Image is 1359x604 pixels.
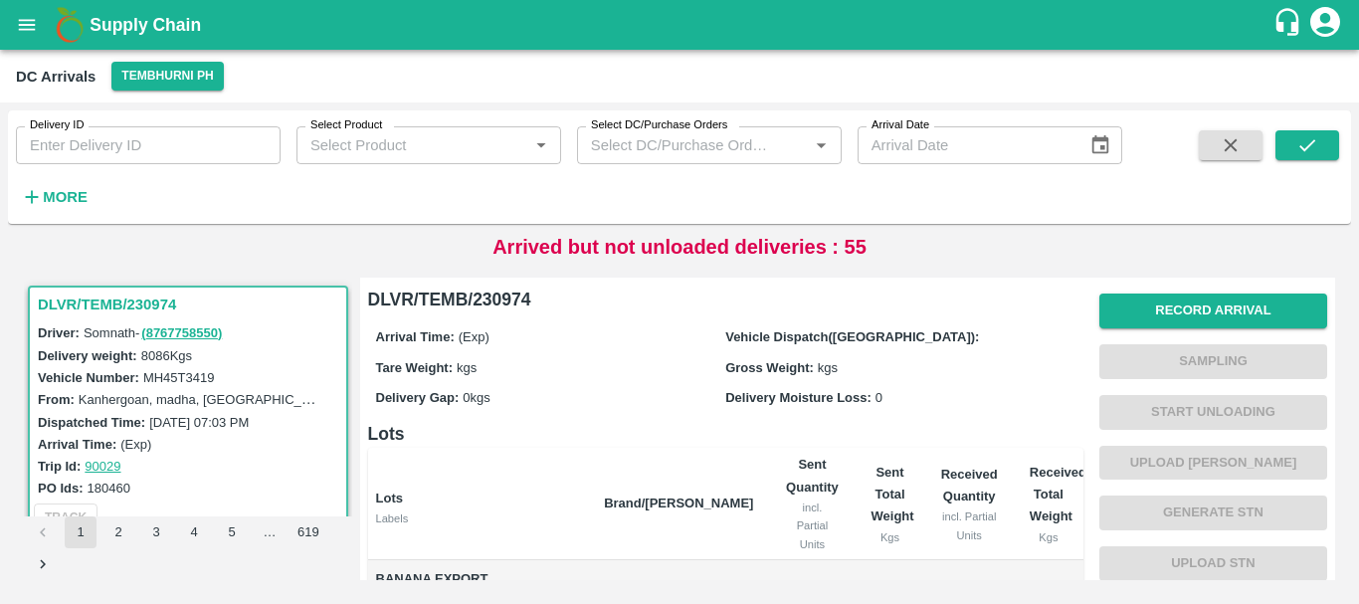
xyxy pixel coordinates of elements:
label: Delivery weight: [38,348,137,363]
button: Go to page 619 [291,516,325,548]
button: Open [808,132,834,158]
label: Select Product [310,117,382,133]
a: 90029 [85,459,120,474]
button: Select DC [111,62,223,91]
label: MH45T3419 [143,370,215,385]
label: 8086 Kgs [141,348,192,363]
button: Open [528,132,554,158]
label: Select DC/Purchase Orders [591,117,727,133]
b: Lots [376,491,403,505]
label: From: [38,392,75,407]
button: Go to page 4 [178,516,210,548]
span: Somnath - [84,325,224,340]
span: (Exp) [459,329,489,344]
b: Supply Chain [90,15,201,35]
h6: Lots [368,420,1083,448]
strong: More [43,189,88,205]
span: kgs [818,360,838,375]
b: Brand/[PERSON_NAME] [604,496,753,510]
label: [DATE] 07:03 PM [149,415,249,430]
p: Arrived but not unloaded deliveries : 55 [492,232,867,262]
button: Go to page 2 [102,516,134,548]
span: Banana Export [376,568,589,591]
a: (8767758550) [141,325,222,340]
button: Go to page 3 [140,516,172,548]
img: logo [50,5,90,45]
label: Dispatched Time: [38,415,145,430]
label: PO Ids: [38,481,84,496]
div: Labels [376,509,589,527]
label: Delivery ID [30,117,84,133]
button: page 1 [65,516,97,548]
label: Arrival Date [872,117,929,133]
input: Arrival Date [858,126,1074,164]
label: Tare Weight: [376,360,454,375]
span: 0 kgs [463,390,489,405]
div: customer-support [1272,7,1307,43]
label: Arrival Time: [376,329,455,344]
input: Select Product [302,132,522,158]
label: Trip Id: [38,459,81,474]
span: 0 [875,390,882,405]
div: Kgs [1030,528,1068,546]
b: Received Total Weight [1030,465,1086,524]
b: Sent Quantity [786,457,839,494]
h6: DLVR/TEMB/230974 [368,286,1083,313]
label: Delivery Gap: [376,390,460,405]
div: Kgs [872,528,909,546]
div: DC Arrivals [16,64,96,90]
b: Sent Total Weight [872,465,914,524]
button: More [16,180,93,214]
label: Driver: [38,325,80,340]
button: Go to next page [27,548,59,580]
div: … [254,523,286,542]
span: kgs [457,360,477,375]
input: Enter Delivery ID [16,126,281,164]
div: incl. Partial Units [941,507,998,544]
div: account of current user [1307,4,1343,46]
button: open drawer [4,2,50,48]
b: Received Quantity [941,467,998,503]
label: Vehicle Number: [38,370,139,385]
a: Supply Chain [90,11,1272,39]
label: Kanhergoan, madha, [GEOGRAPHIC_DATA], [GEOGRAPHIC_DATA], [GEOGRAPHIC_DATA] [79,391,621,407]
label: Gross Weight: [725,360,814,375]
label: Arrival Time: [38,437,116,452]
button: Record Arrival [1099,294,1327,328]
button: Go to page 5 [216,516,248,548]
input: Select DC/Purchase Orders [583,132,777,158]
nav: pagination navigation [24,516,352,580]
label: 180460 [88,481,130,496]
label: (Exp) [120,437,151,452]
h3: DLVR/TEMB/230974 [38,292,344,317]
label: Vehicle Dispatch([GEOGRAPHIC_DATA]): [725,329,979,344]
div: incl. Partial Units [785,499,839,553]
button: Choose date [1081,126,1119,164]
label: Delivery Moisture Loss: [725,390,872,405]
